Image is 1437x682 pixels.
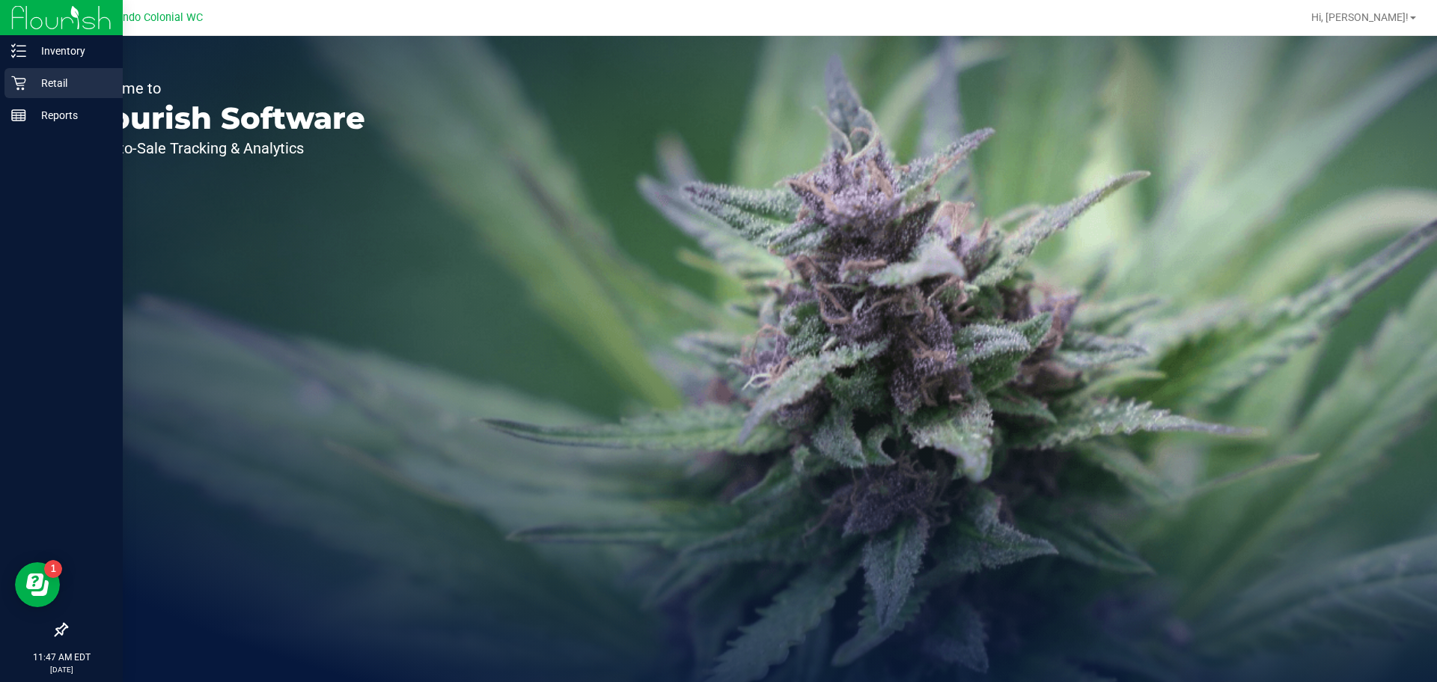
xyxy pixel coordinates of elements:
inline-svg: Inventory [11,43,26,58]
p: 11:47 AM EDT [7,651,116,664]
p: Seed-to-Sale Tracking & Analytics [81,141,365,156]
p: Reports [26,106,116,124]
p: Retail [26,74,116,92]
inline-svg: Reports [11,108,26,123]
p: [DATE] [7,664,116,675]
iframe: Resource center unread badge [44,560,62,578]
p: Welcome to [81,81,365,96]
p: Flourish Software [81,103,365,133]
span: Hi, [PERSON_NAME]! [1311,11,1409,23]
iframe: Resource center [15,562,60,607]
span: Orlando Colonial WC [103,11,203,24]
p: Inventory [26,42,116,60]
inline-svg: Retail [11,76,26,91]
